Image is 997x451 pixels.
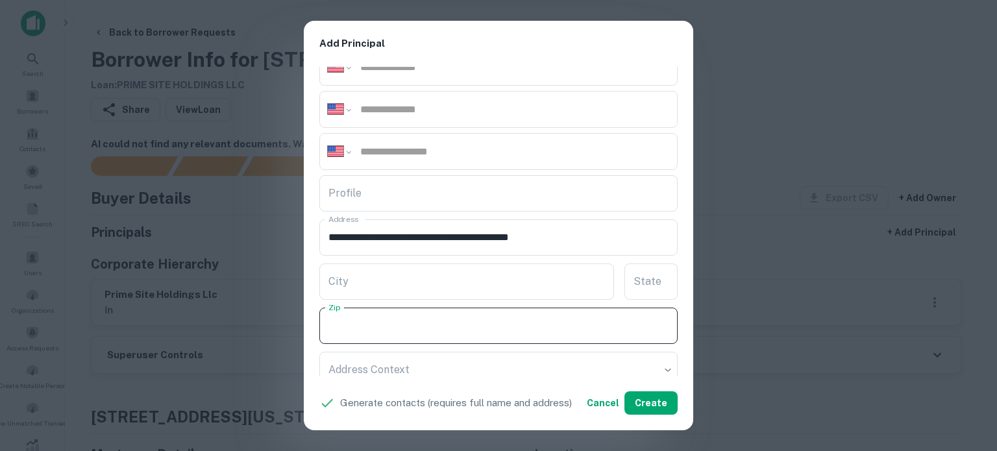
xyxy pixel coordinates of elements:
[582,391,624,415] button: Cancel
[319,352,678,388] div: ​
[304,21,693,67] h2: Add Principal
[340,395,572,411] p: Generate contacts (requires full name and address)
[932,347,997,409] iframe: Chat Widget
[328,213,358,225] label: Address
[624,391,678,415] button: Create
[328,302,340,313] label: Zip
